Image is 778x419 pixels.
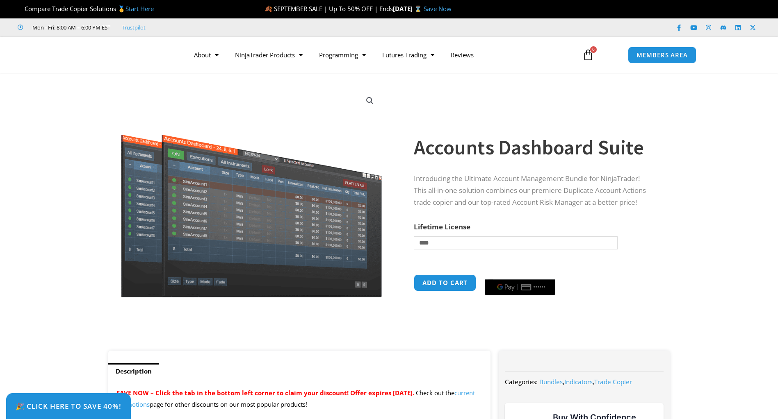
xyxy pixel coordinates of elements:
[18,5,154,13] span: Compare Trade Copier Solutions 🥇
[628,47,696,63] a: MEMBERS AREA
[227,45,311,64] a: NinjaTrader Products
[414,173,653,208] p: Introducing the Ultimate Account Management Bundle for NinjaTrader! This all-in-one solution comb...
[122,23,146,32] a: Trustpilot
[186,45,573,64] nav: Menu
[443,45,482,64] a: Reviews
[265,5,393,13] span: 🍂 SEPTEMBER SALE | Up To 50% OFF | Ends
[311,45,374,64] a: Programming
[18,6,24,12] img: 🏆
[637,52,688,58] span: MEMBERS AREA
[414,133,653,162] h1: Accounts Dashboard Suite
[539,378,632,386] span: , ,
[564,378,593,386] a: Indicators
[363,93,377,108] a: View full-screen image gallery
[414,274,476,291] button: Add to cart
[505,378,538,386] span: Categories:
[125,5,154,13] a: Start Here
[16,403,121,410] span: 🎉 Click Here to save 40%!
[424,5,452,13] a: Save Now
[570,43,606,67] a: 0
[374,45,443,64] a: Futures Trading
[483,273,557,274] iframe: Secure payment input frame
[30,23,110,32] span: Mon - Fri: 8:00 AM – 6:00 PM EST
[539,378,563,386] a: Bundles
[82,40,170,70] img: LogoAI | Affordable Indicators – NinjaTrader
[393,5,424,13] strong: [DATE] ⌛
[186,45,227,64] a: About
[120,87,383,297] img: Screenshot 2024-08-26 155710eeeee
[414,222,470,231] label: Lifetime License
[485,279,555,295] button: Buy with GPay
[590,46,597,53] span: 0
[116,389,414,397] span: SAVE NOW – Click the tab in the bottom left corner to claim your discount! Offer expires [DATE].
[116,387,483,410] p: Check out the page for other discounts on our most popular products!
[6,393,131,419] a: 🎉 Click Here to save 40%!
[534,284,546,290] text: ••••••
[594,378,632,386] a: Trade Copier
[108,363,159,379] a: Description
